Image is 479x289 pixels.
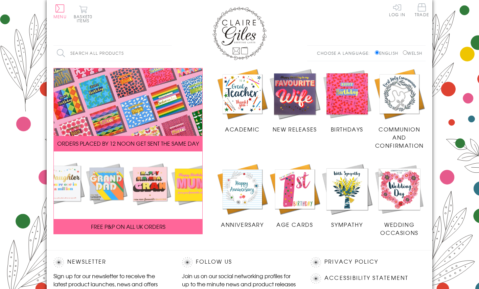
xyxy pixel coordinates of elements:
[182,257,297,267] h2: Follow Us
[212,7,267,60] img: Claire Giles Greetings Cards
[165,46,172,61] input: Search
[331,220,363,228] span: Sympathy
[53,4,67,19] button: Menu
[74,5,92,23] button: Basket0 items
[225,125,260,133] span: Academic
[415,3,429,18] a: Trade
[321,68,373,134] a: Birthdays
[317,50,373,56] p: Choose a language:
[380,220,418,237] span: Wedding Occasions
[77,14,92,24] span: 0 items
[373,68,426,150] a: Communion and Confirmation
[324,273,409,283] a: Accessibility Statement
[321,163,373,228] a: Sympathy
[375,50,379,55] input: English
[403,50,407,55] input: Welsh
[53,46,172,61] input: Search all products
[415,3,429,17] span: Trade
[375,125,424,149] span: Communion and Confirmation
[53,257,168,267] h2: Newsletter
[91,222,165,231] span: FREE P&P ON ALL UK ORDERS
[216,163,269,228] a: Anniversary
[57,139,199,147] span: ORDERS PLACED BY 12 NOON GET SENT THE SAME DAY
[221,220,264,228] span: Anniversary
[331,125,363,133] span: Birthdays
[269,163,321,228] a: Age Cards
[375,50,402,56] label: English
[273,125,317,133] span: New Releases
[324,257,378,266] a: Privacy Policy
[216,68,269,134] a: Academic
[53,14,67,20] span: Menu
[389,3,405,17] a: Log In
[269,68,321,134] a: New Releases
[373,163,426,237] a: Wedding Occasions
[276,220,313,228] span: Age Cards
[403,50,422,56] label: Welsh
